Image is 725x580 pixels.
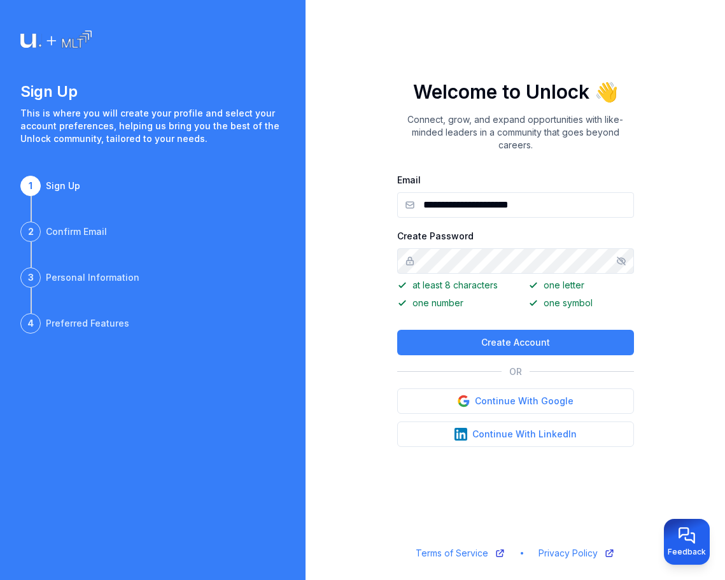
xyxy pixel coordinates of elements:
img: Logo [20,31,92,51]
div: Preferred Features [46,317,129,330]
button: Create Account [397,330,634,355]
span: Feedback [668,547,706,557]
div: Confirm Email [46,225,107,238]
p: one symbol [528,297,634,309]
button: Provide feedback [664,519,710,565]
p: one number [397,297,503,309]
p: Connect, grow, and expand opportunities with like-minded leaders in a community that goes beyond ... [397,113,634,152]
label: Create Password [397,230,474,241]
a: Terms of Service [416,547,505,560]
div: 4 [20,313,41,334]
button: Continue With LinkedIn [397,421,634,447]
button: Continue With Google [397,388,634,414]
div: Sign Up [46,180,80,192]
a: Privacy Policy [538,547,615,560]
div: Personal Information [46,271,139,284]
div: 1 [20,176,41,196]
button: Show/hide password [616,256,626,266]
div: 3 [20,267,41,288]
p: OR [509,365,522,378]
p: This is where you will create your profile and select your account preferences, helping us bring ... [20,107,285,145]
div: 2 [20,222,41,242]
p: at least 8 characters [397,279,503,292]
label: Email [397,174,421,185]
h1: Sign Up [20,81,285,102]
h1: Welcome to Unlock 👋 [413,80,618,103]
p: one letter [528,279,634,292]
